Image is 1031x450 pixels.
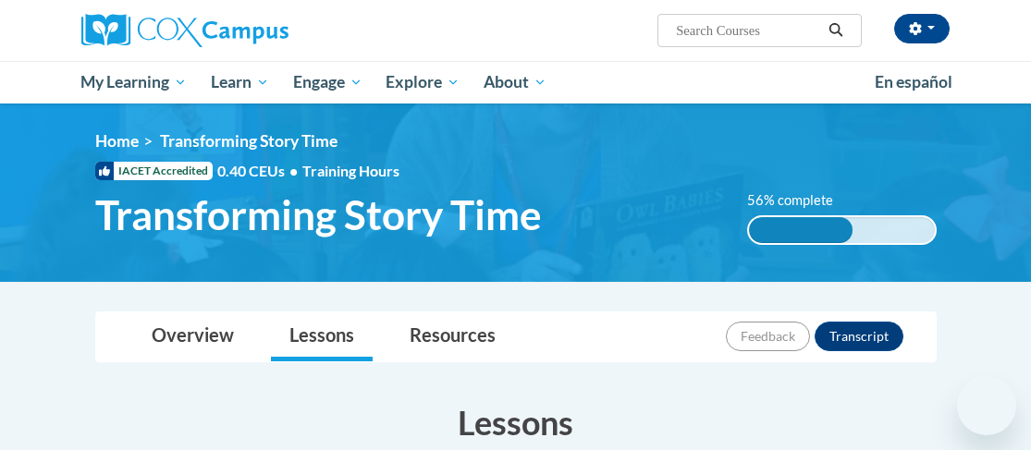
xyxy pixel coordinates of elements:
span: Engage [293,71,362,93]
span: Learn [211,71,269,93]
h3: Lessons [95,399,937,445]
button: Transcript [815,322,903,351]
button: Search [822,19,850,42]
span: En español [875,72,952,91]
img: Cox Campus [81,14,288,47]
button: Feedback [726,322,810,351]
a: Explore [374,61,472,103]
span: Transforming Story Time [95,190,542,239]
a: Learn [199,61,281,103]
input: Search Courses [674,19,822,42]
label: 56% complete [747,190,853,211]
a: My Learning [69,61,200,103]
span: IACET Accredited [95,162,213,180]
div: Main menu [68,61,964,103]
span: 0.40 CEUs [217,161,302,181]
iframe: Button to launch messaging window [957,376,1016,435]
a: About [472,61,558,103]
span: Transforming Story Time [160,131,338,151]
span: My Learning [80,71,187,93]
span: Training Hours [302,162,399,179]
a: Resources [391,312,514,361]
div: 56% complete [749,217,853,243]
a: Cox Campus [81,14,352,47]
a: Engage [281,61,374,103]
button: Account Settings [894,14,950,43]
a: Overview [133,312,252,361]
a: Home [95,131,139,151]
a: En español [863,63,964,102]
span: Explore [386,71,460,93]
a: Lessons [271,312,373,361]
span: • [289,162,298,179]
span: About [484,71,546,93]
